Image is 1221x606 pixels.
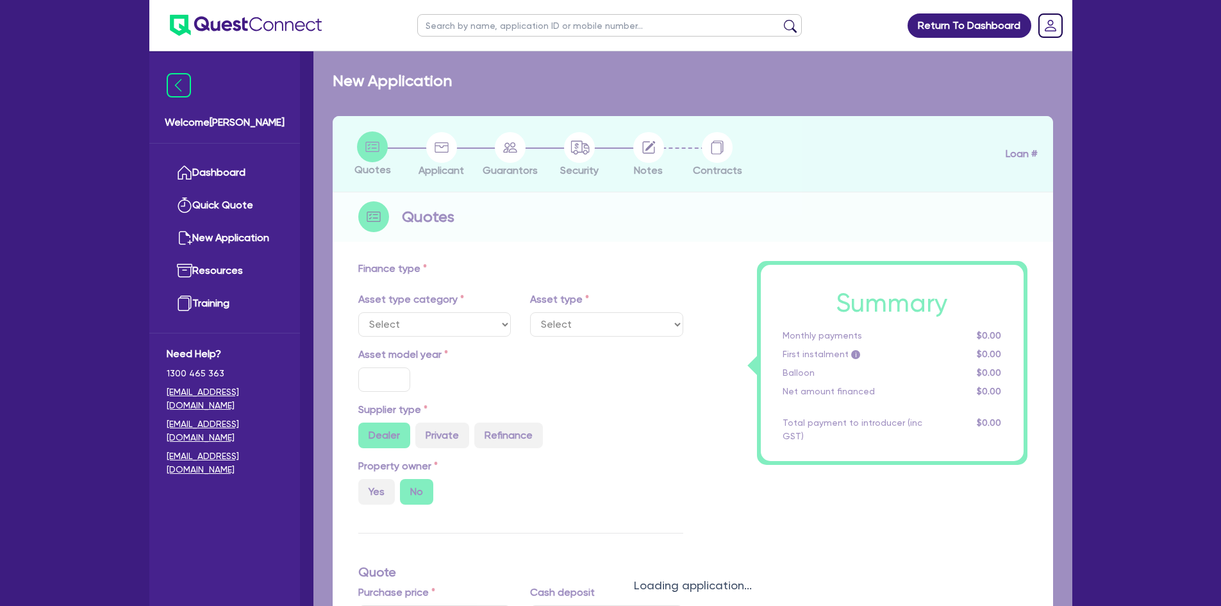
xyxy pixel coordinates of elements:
a: Resources [167,255,283,287]
img: quest-connect-logo-blue [170,15,322,36]
span: Welcome [PERSON_NAME] [165,115,285,130]
a: Quick Quote [167,189,283,222]
img: training [177,296,192,311]
img: quick-quote [177,198,192,213]
img: new-application [177,230,192,246]
a: Return To Dashboard [908,13,1031,38]
img: icon-menu-close [167,73,191,97]
a: New Application [167,222,283,255]
span: Need Help? [167,346,283,362]
img: resources [177,263,192,278]
a: Training [167,287,283,320]
div: Loading application... [313,577,1072,594]
input: Search by name, application ID or mobile number... [417,14,802,37]
a: Dashboard [167,156,283,189]
a: [EMAIL_ADDRESS][DOMAIN_NAME] [167,450,283,476]
a: [EMAIL_ADDRESS][DOMAIN_NAME] [167,385,283,412]
a: [EMAIL_ADDRESS][DOMAIN_NAME] [167,417,283,444]
a: Dropdown toggle [1034,9,1067,42]
span: 1300 465 363 [167,367,283,380]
